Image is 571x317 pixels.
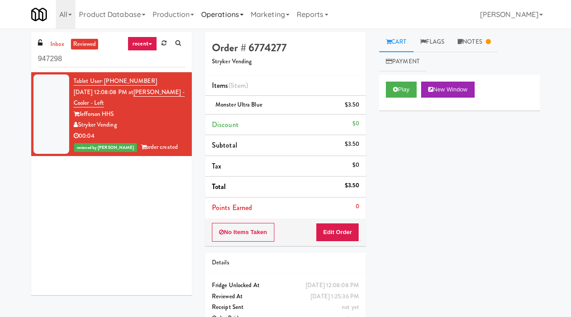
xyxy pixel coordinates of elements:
[421,82,475,98] button: New Window
[379,32,414,52] a: Cart
[212,140,237,150] span: Subtotal
[212,291,359,302] div: Reviewed At
[212,202,252,213] span: Points Earned
[215,100,262,109] span: Monster Ultra Blue
[212,119,239,130] span: Discount
[212,302,359,313] div: Receipt Sent
[212,280,359,291] div: Fridge Unlocked At
[316,223,359,242] button: Edit Order
[342,303,359,311] span: not yet
[31,72,192,156] li: Tablet User· [PHONE_NUMBER][DATE] 12:08:08 PM at[PERSON_NAME] - Cooler - LeftJefferson HHSStryker...
[74,77,157,86] a: Tablet User· [PHONE_NUMBER]
[38,51,185,67] input: Search vision orders
[128,37,157,51] a: recent
[386,82,417,98] button: Play
[414,32,451,52] a: Flags
[212,181,226,192] span: Total
[345,99,360,111] div: $3.50
[310,291,359,302] div: [DATE] 1:25:36 PM
[212,257,359,268] div: Details
[212,58,359,65] h5: Stryker Vending
[379,52,426,72] a: Payment
[352,160,359,171] div: $0
[451,32,497,52] a: Notes
[345,139,360,150] div: $3.50
[345,180,360,191] div: $3.50
[48,39,66,50] a: inbox
[71,39,99,50] a: reviewed
[74,119,185,131] div: Stryker Vending
[31,7,47,22] img: Micromart
[74,109,185,120] div: Jefferson HHS
[74,131,185,142] div: 00:04
[212,80,248,91] span: Items
[212,161,221,171] span: Tax
[212,223,274,242] button: No Items Taken
[141,143,178,151] span: order created
[352,118,359,129] div: $0
[212,42,359,54] h4: Order # 6774277
[74,143,137,152] span: reviewed by [PERSON_NAME]
[74,88,133,96] span: [DATE] 12:08:08 PM at
[356,201,359,212] div: 0
[228,80,248,91] span: (1 )
[233,80,246,91] ng-pluralize: item
[306,280,359,291] div: [DATE] 12:08:08 PM
[101,77,157,85] span: · [PHONE_NUMBER]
